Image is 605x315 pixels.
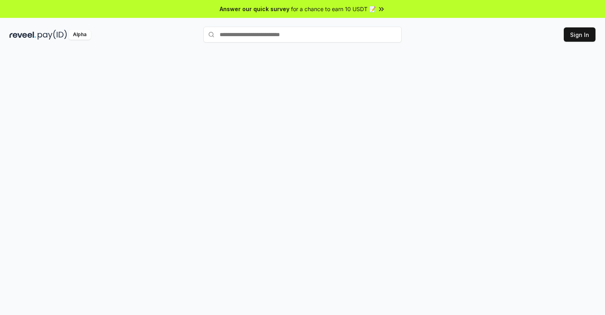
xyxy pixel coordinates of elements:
[69,30,91,40] div: Alpha
[10,30,36,40] img: reveel_dark
[564,27,595,42] button: Sign In
[38,30,67,40] img: pay_id
[220,5,289,13] span: Answer our quick survey
[291,5,376,13] span: for a chance to earn 10 USDT 📝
